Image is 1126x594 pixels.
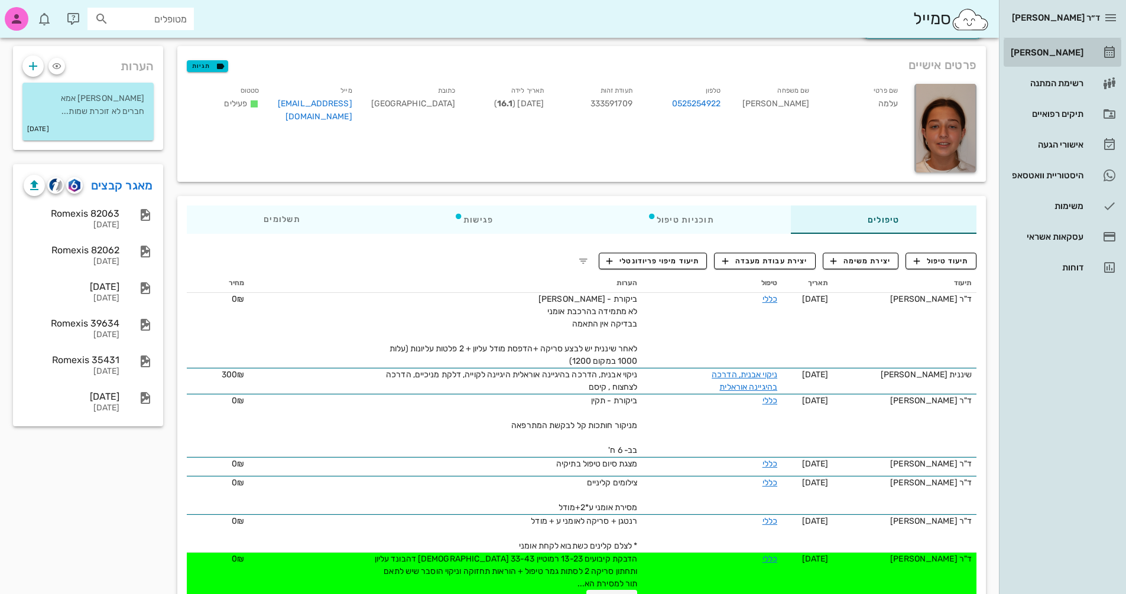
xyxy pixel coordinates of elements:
[722,256,807,266] span: יצירת עבודת מעבדה
[782,274,833,293] th: תאריך
[264,216,300,224] span: תשלומים
[874,87,898,94] small: שם פרטי
[706,87,721,94] small: טלפון
[91,176,153,195] a: מאגר קבצים
[232,478,244,488] span: 0₪
[802,554,829,564] span: [DATE]
[601,87,632,94] small: תעודת זהות
[838,476,972,489] div: ד"ר [PERSON_NAME]
[1004,130,1121,159] a: אישורי הגעה
[570,205,791,234] div: תוכניות טיפול
[908,56,976,74] span: פרטים אישיים
[241,87,259,94] small: סטטוס
[187,60,228,72] button: תגיות
[24,281,119,292] div: [DATE]
[1004,69,1121,97] a: רשימת המתנה
[762,478,777,488] a: כללי
[951,8,989,31] img: SmileCloud logo
[1012,12,1100,23] span: ד״ר [PERSON_NAME]
[802,478,829,488] span: [DATE]
[27,123,49,136] small: [DATE]
[377,205,570,234] div: פגישות
[371,99,456,109] span: [GEOGRAPHIC_DATA]
[519,516,637,551] span: רנטגן + סריקה לאומני ע + מודל * לצלם קלינים כשתבוא לקחת אומני
[49,178,63,192] img: cliniview logo
[24,220,119,230] div: [DATE]
[777,87,809,94] small: שם משפחה
[838,553,972,565] div: ד"ר [PERSON_NAME]
[559,478,637,513] span: צילומים קליניים מסירת אומני ע*2+מודל
[1004,223,1121,251] a: עסקאות אשראי
[672,97,721,110] a: 0525254922
[249,274,642,293] th: הערות
[35,9,42,17] span: תג
[69,179,80,192] img: romexis logo
[386,370,637,392] span: ניקוי אבנית, הדרכה בהיגיינה אוראלית היגיינה לקוייה, דלקת מניכיים, הדרכה לצחצוח , קיסם
[838,394,972,407] div: ד"ר [PERSON_NAME]
[1004,100,1121,128] a: תיקים רפואיים
[838,458,972,470] div: ד"ר [PERSON_NAME]
[838,515,972,527] div: ד"ר [PERSON_NAME]
[232,554,244,564] span: 0₪
[24,354,119,365] div: Romexis 35431
[802,294,829,304] span: [DATE]
[24,257,119,267] div: [DATE]
[762,554,777,564] a: כללי
[32,92,144,118] p: [PERSON_NAME] אמא חברים לא זוכרת שמות...
[762,459,777,469] a: כללי
[762,294,777,304] a: כללי
[1008,263,1083,272] div: דוחות
[232,396,244,406] span: 0₪
[642,274,782,293] th: טיפול
[232,459,244,469] span: 0₪
[714,253,815,269] button: יצירת עבודת מעבדה
[802,516,829,526] span: [DATE]
[762,396,777,406] a: כללי
[24,330,119,340] div: [DATE]
[24,293,119,303] div: [DATE]
[833,274,976,293] th: תיעוד
[1008,201,1083,211] div: משימות
[1004,161,1121,190] a: היסטוריית וואטסאפ
[375,554,638,589] span: הדבקת קיבועים 13-23 רמוטיין 33-43 [DEMOGRAPHIC_DATA] דהבונד עליון ותחתון סריקה 2 לסתות גמר טיפול ...
[762,516,777,526] a: כללי
[838,293,972,305] div: ד"ר [PERSON_NAME]
[24,391,119,402] div: [DATE]
[913,6,989,32] div: סמייל
[24,208,119,219] div: Romexis 82063
[511,396,637,455] span: ביקורת - תקין מניקור חותכות קל לבקשת המתרפאה בב- 6 ח'
[222,370,244,380] span: 300₪
[1008,79,1083,88] div: רשימת המתנה
[802,370,829,380] span: [DATE]
[823,253,899,269] button: יצירת משימה
[278,99,352,122] a: [EMAIL_ADDRESS][DOMAIN_NAME]
[497,99,512,109] strong: 16.1
[1008,109,1083,119] div: תיקים רפואיים
[1008,140,1083,149] div: אישורי הגעה
[13,46,163,80] div: הערות
[187,274,249,293] th: מחיר
[1004,192,1121,220] a: משימות
[830,256,891,266] span: יצירת משימה
[24,403,119,413] div: [DATE]
[590,99,632,109] span: 333591709
[494,99,544,109] span: [DATE] ( )
[1004,38,1121,67] a: [PERSON_NAME]
[1008,232,1083,241] div: עסקאות אשראי
[24,244,119,256] div: Romexis 82062
[838,368,972,381] div: שיננית [PERSON_NAME]
[232,294,244,304] span: 0₪
[24,367,119,377] div: [DATE]
[819,81,907,130] div: עלמה
[802,396,829,406] span: [DATE]
[438,87,456,94] small: כתובת
[192,61,223,71] span: תגיות
[914,256,969,266] span: תיעוד טיפול
[24,318,119,329] div: Romexis 39634
[1004,253,1121,282] a: דוחות
[599,253,708,269] button: תיעוד מיפוי פריודונטלי
[712,370,777,392] a: ניקוי אבנית, הדרכה בהיגיינה אוראלית
[47,177,64,194] button: cliniview logo
[340,87,352,94] small: מייל
[731,81,819,130] div: [PERSON_NAME]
